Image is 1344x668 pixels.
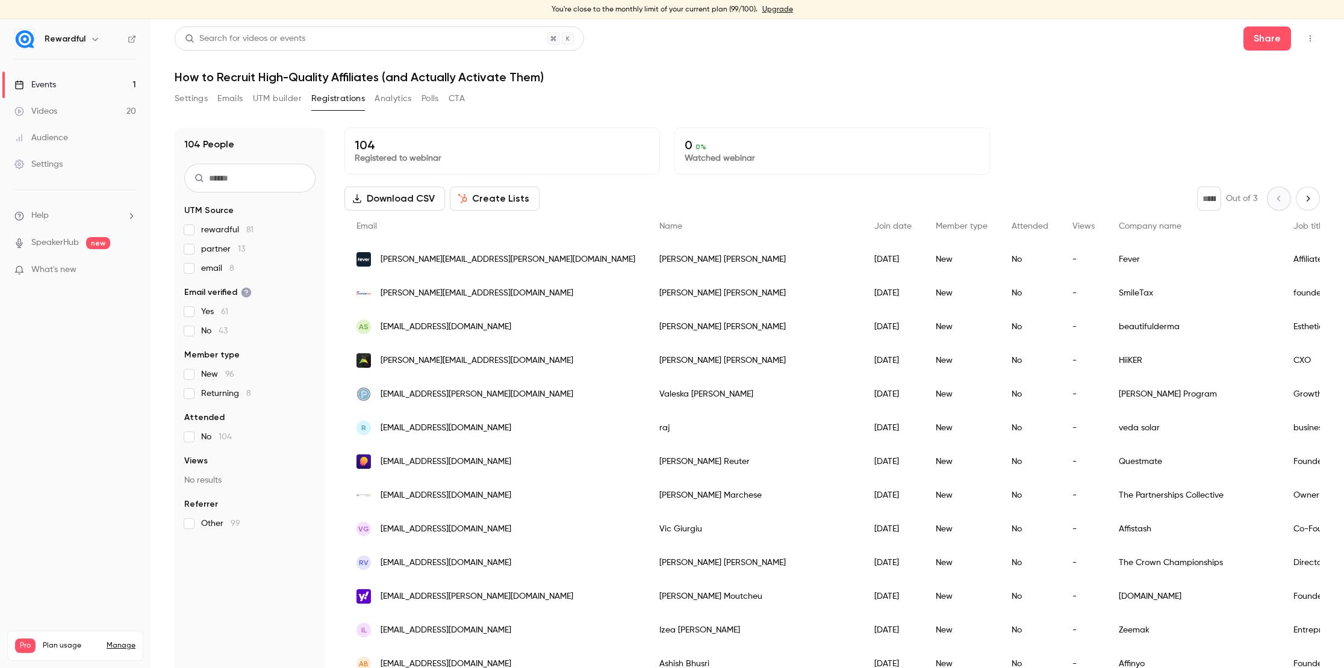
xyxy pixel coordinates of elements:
[356,454,371,469] img: questmate.com
[184,412,225,424] span: Attended
[184,205,234,217] span: UTM Source
[361,422,366,433] span: r
[1000,243,1060,276] div: No
[1060,445,1107,478] div: -
[201,325,228,337] span: No
[924,445,1000,478] div: New
[381,456,511,468] span: [EMAIL_ADDRESS][DOMAIN_NAME]
[246,226,254,234] span: 81
[184,286,252,298] span: Email verified
[381,287,573,300] span: [PERSON_NAME][EMAIL_ADDRESS][DOMAIN_NAME]
[381,489,511,502] span: [EMAIL_ADDRESS][DOMAIN_NAME]
[356,286,371,300] img: smile.tax
[647,276,862,310] div: [PERSON_NAME] [PERSON_NAME]
[1000,310,1060,344] div: No
[647,243,862,276] div: [PERSON_NAME] [PERSON_NAME]
[356,387,371,401] img: pompaprogram.com
[647,445,862,478] div: [PERSON_NAME] Reuter
[1060,613,1107,647] div: -
[422,89,439,108] button: Polls
[924,310,1000,344] div: New
[647,478,862,512] div: [PERSON_NAME] Marchese
[356,494,371,496] img: thepartnershipscollective.com
[924,344,1000,377] div: New
[1000,344,1060,377] div: No
[311,89,365,108] button: Registrations
[924,411,1000,445] div: New
[1060,276,1107,310] div: -
[647,411,862,445] div: raj
[1107,546,1281,580] div: The Crown Championships
[1226,193,1257,205] p: Out of 3
[381,388,573,401] span: [EMAIL_ADDRESS][PERSON_NAME][DOMAIN_NAME]
[1000,613,1060,647] div: No
[450,187,540,211] button: Create Lists
[375,89,412,108] button: Analytics
[1107,613,1281,647] div: Zeemak
[1107,377,1281,411] div: [PERSON_NAME] Program
[184,137,234,152] h1: 104 People
[219,433,232,441] span: 104
[1000,546,1060,580] div: No
[1107,276,1281,310] div: SmileTax
[1000,276,1060,310] div: No
[862,512,924,546] div: [DATE]
[381,590,573,603] span: [EMAIL_ADDRESS][PERSON_NAME][DOMAIN_NAME]
[762,5,793,14] a: Upgrade
[924,512,1000,546] div: New
[14,132,68,144] div: Audience
[1000,445,1060,478] div: No
[381,253,635,266] span: [PERSON_NAME][EMAIL_ADDRESS][PERSON_NAME][DOMAIN_NAME]
[924,613,1000,647] div: New
[862,310,924,344] div: [DATE]
[695,143,706,151] span: 0 %
[201,262,234,274] span: email
[647,512,862,546] div: Vic Giurgiu
[862,411,924,445] div: [DATE]
[1107,445,1281,478] div: Questmate
[685,138,980,152] p: 0
[1107,344,1281,377] div: HiiKER
[14,105,57,117] div: Videos
[381,321,511,333] span: [EMAIL_ADDRESS][DOMAIN_NAME]
[1107,478,1281,512] div: The Partnerships Collective
[356,252,371,267] img: feverup.com
[221,308,228,316] span: 61
[14,158,63,170] div: Settings
[219,327,228,335] span: 43
[15,639,36,653] span: Pro
[647,580,862,613] div: [PERSON_NAME] Moutcheu
[1060,310,1107,344] div: -
[924,377,1000,411] div: New
[647,546,862,580] div: [PERSON_NAME] [PERSON_NAME]
[1107,512,1281,546] div: Affistash
[647,613,862,647] div: Izea [PERSON_NAME]
[659,222,682,230] span: Name
[647,344,862,377] div: [PERSON_NAME] [PERSON_NAME]
[15,29,34,49] img: Rewardful
[1293,222,1325,230] span: Job title
[381,624,511,637] span: [EMAIL_ADDRESS][DOMAIN_NAME]
[184,498,218,510] span: Referrer
[862,445,924,478] div: [DATE]
[924,243,1000,276] div: New
[231,519,240,528] span: 99
[1107,411,1281,445] div: veda solar
[14,79,56,91] div: Events
[45,33,86,45] h6: Rewardful
[201,431,232,443] span: No
[355,138,650,152] p: 104
[355,152,650,164] p: Registered to webinar
[201,243,245,255] span: partner
[107,641,135,651] a: Manage
[1000,478,1060,512] div: No
[685,152,980,164] p: Watched webinar
[1296,187,1320,211] button: Next page
[14,209,136,222] li: help-dropdown-opener
[175,70,1320,84] h1: How to Recruit High-Quality Affiliates (and Actually Activate Them)
[1060,512,1107,546] div: -
[1012,222,1048,230] span: Attended
[31,264,76,276] span: What's new
[225,370,234,379] span: 96
[1119,222,1181,230] span: Company name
